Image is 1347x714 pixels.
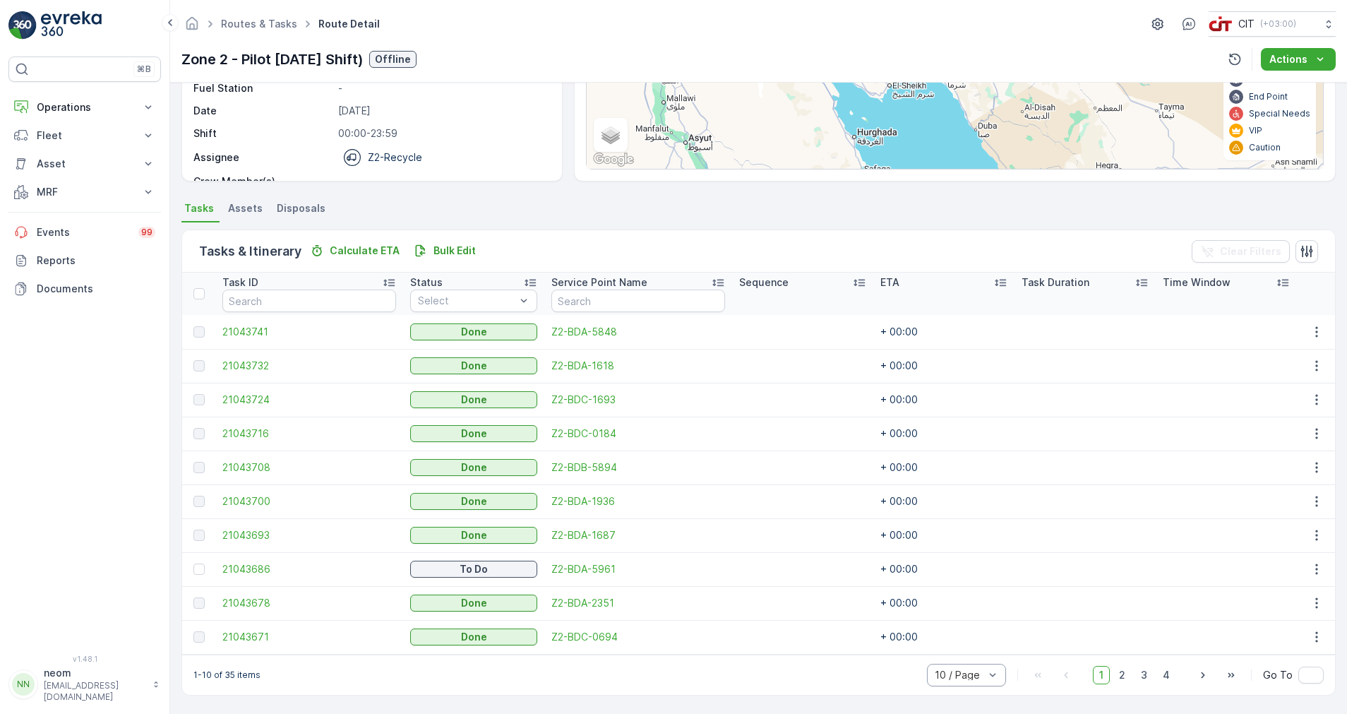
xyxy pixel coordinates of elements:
span: Go To [1263,668,1293,682]
a: Documents [8,275,161,303]
p: Operations [37,100,133,114]
p: 99 [140,226,152,238]
button: Done [410,527,537,544]
p: Zone 2 - Pilot [DATE] Shift) [181,49,364,70]
td: + 00:00 [873,315,1014,349]
a: Homepage [184,21,200,33]
p: Done [461,596,487,610]
p: Sequence [739,275,789,290]
p: Task Duration [1022,275,1089,290]
button: Fleet [8,121,161,150]
a: 21043686 [222,562,396,576]
a: Z2-BDB-5894 [551,460,725,475]
div: Toggle Row Selected [193,394,205,405]
a: Z2-BDA-1618 [551,359,725,373]
td: + 00:00 [873,620,1014,654]
div: Toggle Row Selected [193,360,205,371]
a: 21043671 [222,630,396,644]
button: Done [410,391,537,408]
button: Calculate ETA [304,242,405,259]
button: Done [410,425,537,442]
a: Z2-BDA-2351 [551,596,725,610]
td: + 00:00 [873,417,1014,451]
p: neom [44,666,145,680]
span: 21043724 [222,393,396,407]
button: Offline [369,51,417,68]
a: 21043678 [222,596,396,610]
a: 21043732 [222,359,396,373]
a: Z2-BDA-1936 [551,494,725,508]
p: Offline [375,52,411,66]
button: Done [410,629,537,645]
a: 21043741 [222,325,396,339]
span: 21043700 [222,494,396,508]
p: Actions [1269,52,1307,66]
a: Z2-BDA-5961 [551,562,725,576]
img: logo [8,11,37,40]
a: Z2-BDC-0694 [551,630,725,644]
button: Done [410,493,537,510]
button: Done [410,595,537,612]
p: Done [461,528,487,542]
a: Reports [8,246,161,275]
div: Toggle Row Selected [193,462,205,473]
a: 21043708 [222,460,396,475]
td: + 00:00 [873,484,1014,518]
a: Z2-BDC-1693 [551,393,725,407]
span: Z2-BDA-1687 [551,528,725,542]
p: Bulk Edit [433,244,476,258]
a: Routes & Tasks [221,18,297,30]
p: - [338,174,547,189]
button: Actions [1261,48,1336,71]
span: v 1.48.1 [8,655,161,663]
p: Status [410,275,443,290]
span: 1 [1093,666,1110,684]
button: To Do [410,561,537,578]
img: cit-logo_pOk6rL0.png [1209,16,1233,32]
a: Z2-BDA-5848 [551,325,725,339]
a: Layers [595,119,626,150]
span: Route Detail [316,17,383,31]
p: Done [461,427,487,441]
div: Toggle Row Selected [193,326,205,338]
div: NN [12,673,35,696]
a: 21043716 [222,427,396,441]
p: Done [461,325,487,339]
p: CIT [1238,17,1255,31]
p: Events [37,225,130,239]
td: + 00:00 [873,518,1014,552]
button: Done [410,459,537,476]
button: CIT(+03:00) [1209,11,1336,37]
input: Search [551,290,725,312]
p: End Point [1249,91,1288,102]
span: Tasks [184,201,214,215]
td: + 00:00 [873,451,1014,484]
p: 1-10 of 35 items [193,670,261,681]
span: 2 [1113,666,1132,684]
td: + 00:00 [873,349,1014,383]
p: Done [461,359,487,373]
button: Asset [8,150,161,178]
p: Task ID [222,275,258,290]
p: Z2-Recycle [368,150,422,165]
p: Done [461,393,487,407]
a: 21043693 [222,528,396,542]
p: Caution [1249,142,1281,153]
p: Calculate ETA [330,244,400,258]
td: + 00:00 [873,383,1014,417]
p: - [338,81,547,95]
button: NNneom[EMAIL_ADDRESS][DOMAIN_NAME] [8,666,161,703]
button: Done [410,357,537,374]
